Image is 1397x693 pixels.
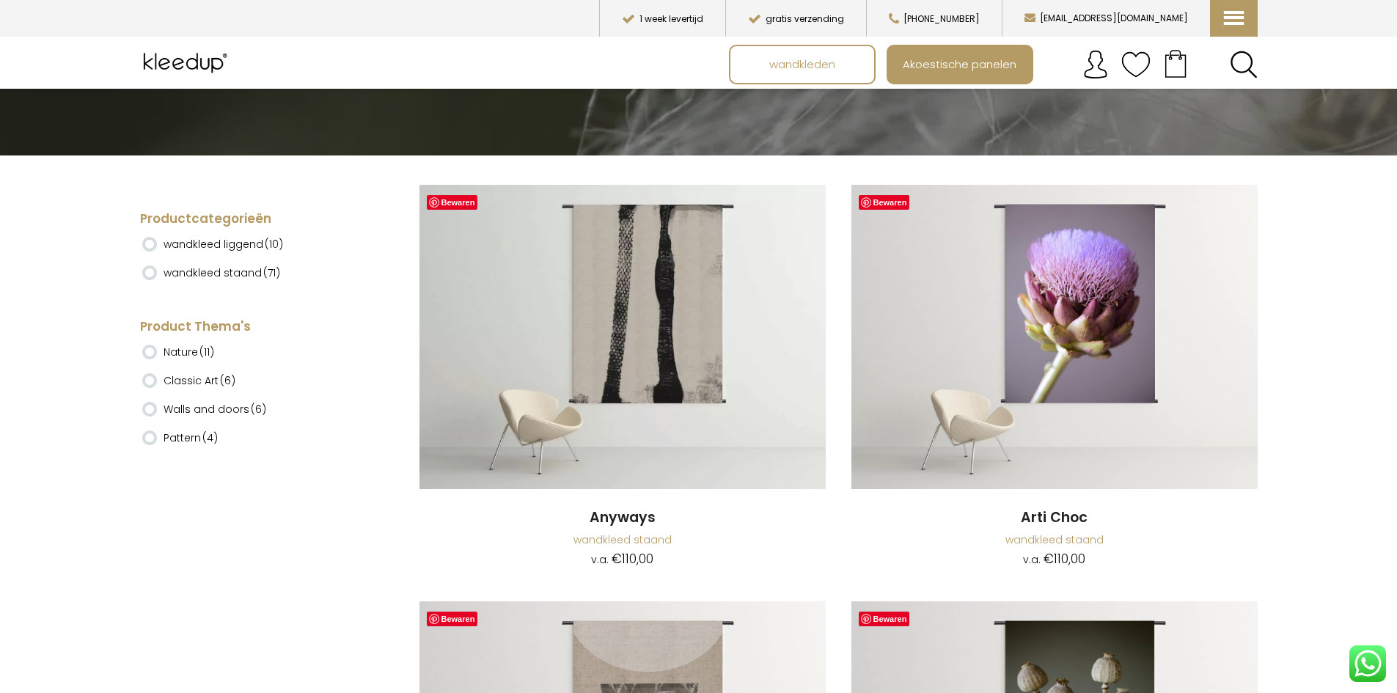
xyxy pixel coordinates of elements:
[761,51,843,78] span: wandkleden
[164,232,283,257] label: wandkleed liggend
[573,532,672,547] a: wandkleed staand
[140,45,235,81] img: Kleedup
[140,210,364,228] h4: Productcategorieën
[612,550,622,568] span: €
[612,550,653,568] bdi: 110,00
[164,368,235,393] label: Classic Art
[164,340,214,364] label: Nature
[427,612,478,626] a: Bewaren
[859,195,910,210] a: Bewaren
[888,46,1032,83] a: Akoestische panelen
[164,397,266,422] label: Walls and doors
[263,265,280,280] span: (71)
[591,552,609,567] span: v.a.
[140,318,364,336] h4: Product Thema's
[199,345,214,359] span: (11)
[1023,552,1041,567] span: v.a.
[1121,50,1151,79] img: verlanglijstje.svg
[1005,532,1104,547] a: wandkleed staand
[419,185,826,490] img: Anyways
[1151,45,1200,81] a: Your cart
[251,402,266,417] span: (6)
[729,45,1269,84] nav: Main menu
[419,185,826,492] a: Anyways
[730,46,874,83] a: wandkleden
[427,195,478,210] a: Bewaren
[1230,51,1258,78] a: Search
[419,508,826,528] a: Anyways
[895,51,1024,78] span: Akoestische panelen
[164,260,280,285] label: wandkleed staand
[1081,50,1110,79] img: account.svg
[164,425,218,450] label: Pattern
[202,430,218,445] span: (4)
[851,508,1258,528] a: Arti Choc
[851,185,1258,490] img: Arti Choc
[859,612,910,626] a: Bewaren
[1044,550,1085,568] bdi: 110,00
[220,373,235,388] span: (6)
[265,237,283,252] span: (10)
[1044,550,1054,568] span: €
